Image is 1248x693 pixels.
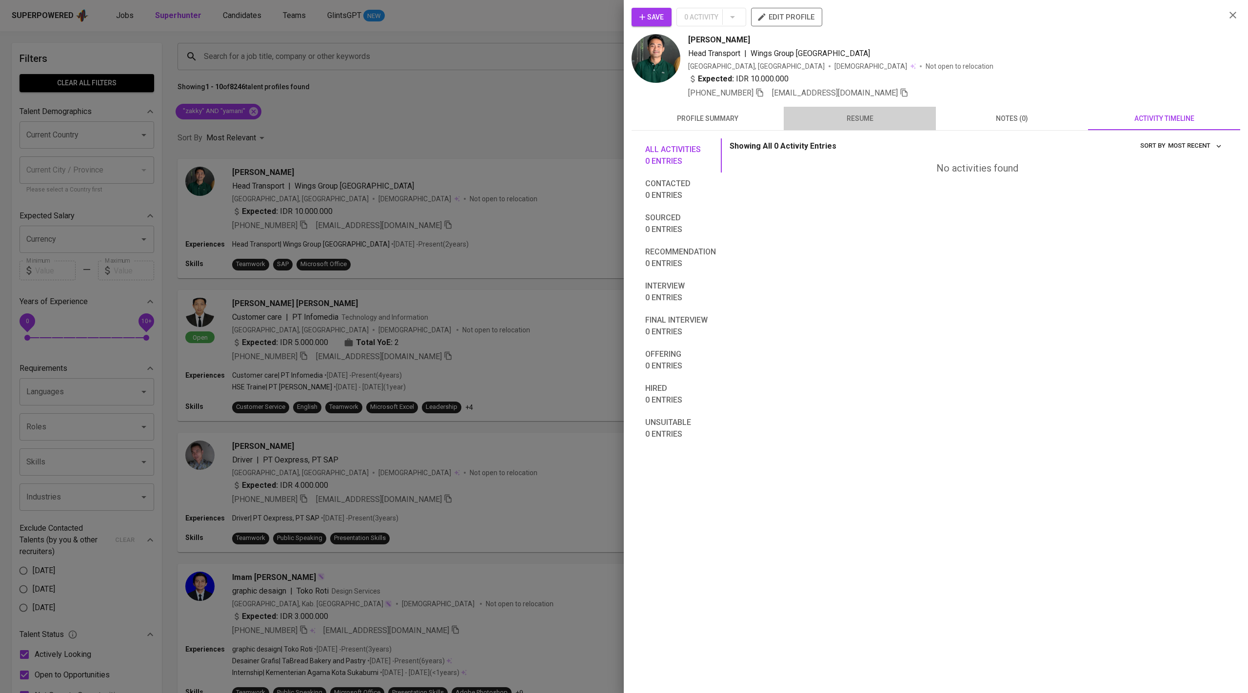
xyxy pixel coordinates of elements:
span: Wings Group [GEOGRAPHIC_DATA] [751,49,870,58]
p: Not open to relocation [926,61,993,71]
span: notes (0) [942,113,1082,125]
b: Expected: [698,73,734,85]
span: profile summary [637,113,778,125]
p: Showing All 0 Activity Entries [730,140,836,152]
span: Interview 0 entries [645,280,716,304]
img: 19f0bafd-0084-4587-82ef-4ab83983f511.jpg [632,34,680,83]
span: sort by [1140,142,1166,149]
span: Hired 0 entries [645,383,716,406]
span: [DEMOGRAPHIC_DATA] [834,61,909,71]
a: edit profile [751,13,822,20]
span: Offering 0 entries [645,348,716,372]
button: edit profile [751,8,822,26]
span: [PERSON_NAME] [688,34,750,46]
div: IDR 10.000.000 [688,73,789,85]
span: Head Transport [688,49,740,58]
span: Sourced 0 entries [645,212,716,235]
span: Final interview 0 entries [645,314,716,338]
span: activity timeline [1094,113,1234,125]
span: resume [790,113,930,125]
span: Most Recent [1168,140,1222,152]
span: [PHONE_NUMBER] [688,88,753,97]
button: sort by [1166,138,1225,154]
span: Contacted 0 entries [645,178,716,201]
div: [GEOGRAPHIC_DATA], [GEOGRAPHIC_DATA] [688,61,825,71]
button: Save [632,8,672,26]
span: edit profile [759,11,814,23]
span: [EMAIL_ADDRESS][DOMAIN_NAME] [772,88,898,97]
span: Unsuitable 0 entries [645,417,716,440]
span: Recommendation 0 entries [645,246,716,269]
span: All activities 0 entries [645,144,716,167]
div: No activities found [730,161,1225,175]
span: | [744,48,747,59]
span: Save [639,11,664,23]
